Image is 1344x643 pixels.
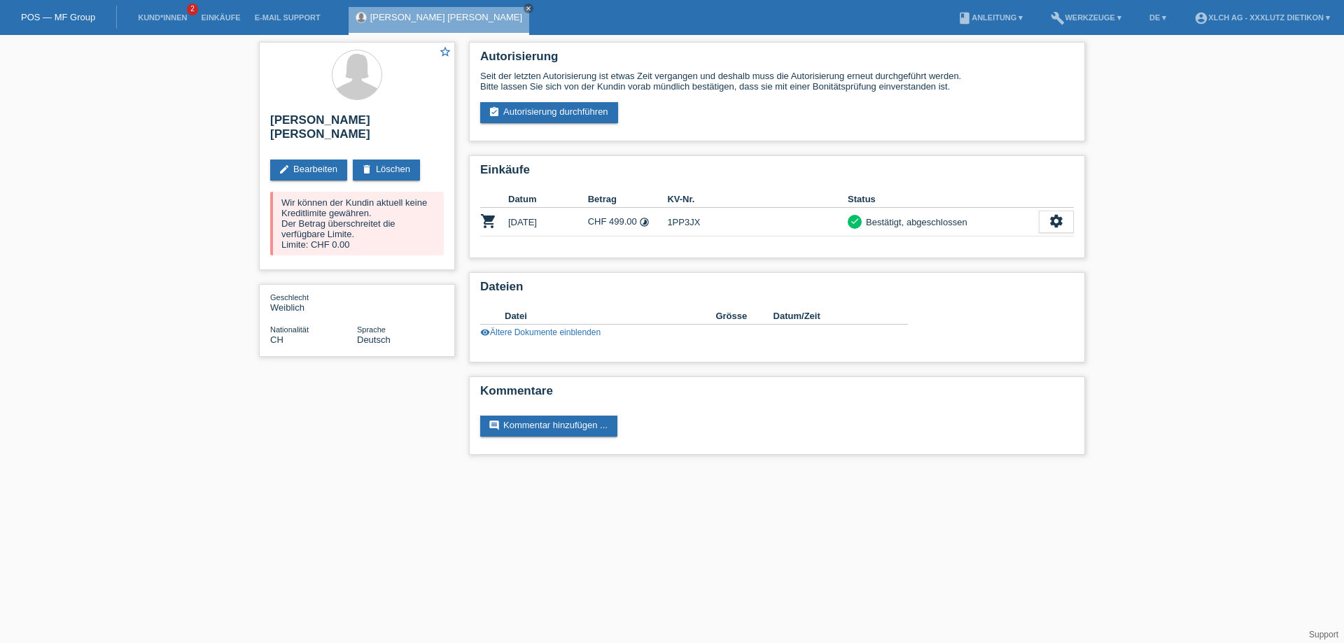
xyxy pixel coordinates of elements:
i: check [850,216,860,226]
a: E-Mail Support [248,13,328,22]
h2: Einkäufe [480,163,1074,184]
i: Fixe Raten - Zinsübernahme durch Kunde (6 Raten) [639,217,650,227]
i: delete [361,164,372,175]
a: assignment_turned_inAutorisierung durchführen [480,102,618,123]
span: 2 [187,3,198,15]
span: Schweiz [270,334,283,345]
a: Kund*innen [131,13,194,22]
h2: Kommentare [480,384,1074,405]
span: Nationalität [270,325,309,334]
td: CHF 499.00 [588,208,668,236]
a: visibilityÄltere Dokumente einblenden [480,327,601,337]
a: star_border [439,45,451,60]
i: visibility [480,327,490,337]
a: deleteLöschen [353,160,420,181]
th: Grösse [715,308,773,325]
td: 1PP3JX [667,208,848,236]
span: Geschlecht [270,293,309,302]
a: POS — MF Group [21,12,95,22]
i: comment [489,420,500,431]
div: Seit der letzten Autorisierung ist etwas Zeit vergangen und deshalb muss die Autorisierung erneut... [480,71,1074,92]
a: Support [1309,630,1338,640]
i: settings [1049,213,1064,229]
i: POSP00024097 [480,213,497,229]
i: build [1051,11,1065,25]
span: Deutsch [357,334,391,345]
a: DE ▾ [1142,13,1173,22]
td: [DATE] [508,208,588,236]
a: editBearbeiten [270,160,347,181]
i: close [525,5,532,12]
h2: Autorisierung [480,50,1074,71]
a: Einkäufe [194,13,247,22]
i: star_border [439,45,451,58]
a: commentKommentar hinzufügen ... [480,416,617,437]
th: Betrag [588,191,668,208]
h2: [PERSON_NAME] [PERSON_NAME] [270,113,444,148]
i: assignment_turned_in [489,106,500,118]
span: Sprache [357,325,386,334]
th: Datum/Zeit [773,308,888,325]
div: Bestätigt, abgeschlossen [862,215,967,229]
a: bookAnleitung ▾ [951,13,1030,22]
a: buildWerkzeuge ▾ [1044,13,1128,22]
th: Datei [505,308,715,325]
a: close [524,3,533,13]
h2: Dateien [480,280,1074,301]
i: edit [279,164,290,175]
div: Wir können der Kundin aktuell keine Kreditlimite gewähren. Der Betrag überschreitet die verfügbar... [270,192,444,255]
i: account_circle [1194,11,1208,25]
a: [PERSON_NAME] [PERSON_NAME] [370,12,522,22]
th: Status [848,191,1039,208]
div: Weiblich [270,292,357,313]
th: Datum [508,191,588,208]
a: account_circleXLCH AG - XXXLutz Dietikon ▾ [1187,13,1337,22]
th: KV-Nr. [667,191,848,208]
i: book [958,11,972,25]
